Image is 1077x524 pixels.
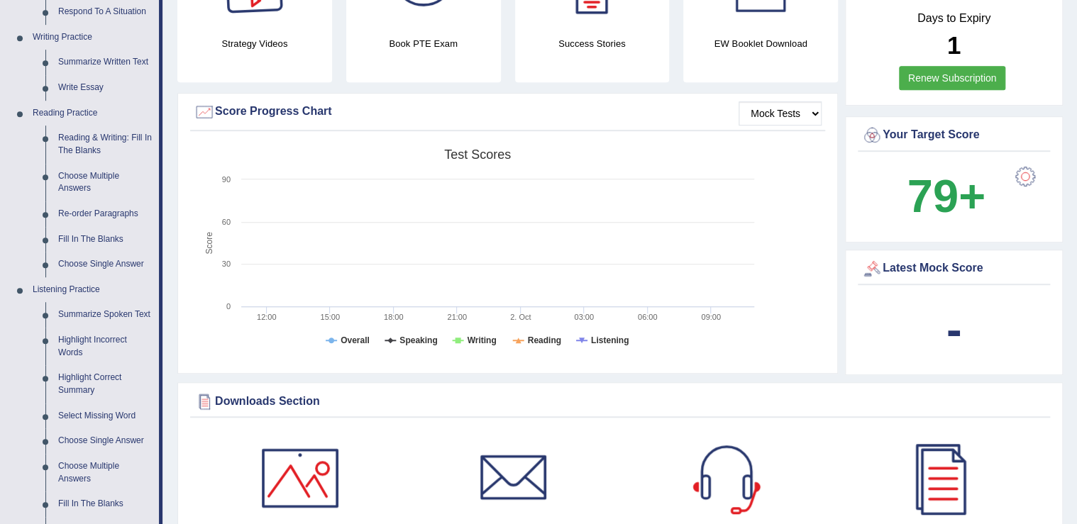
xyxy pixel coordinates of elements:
[861,12,1046,25] h4: Days to Expiry
[320,313,340,321] text: 15:00
[226,302,231,311] text: 0
[52,428,159,454] a: Choose Single Answer
[52,201,159,227] a: Re-order Paragraphs
[591,335,629,345] tspan: Listening
[52,365,159,403] a: Highlight Correct Summary
[444,147,511,162] tspan: Test scores
[861,258,1046,279] div: Latest Mock Score
[52,227,159,252] a: Fill In The Blanks
[52,328,159,365] a: Highlight Incorrect Words
[384,313,404,321] text: 18:00
[222,218,231,226] text: 60
[257,313,277,321] text: 12:00
[52,491,159,517] a: Fill In The Blanks
[574,313,594,321] text: 03:00
[346,36,501,51] h4: Book PTE Exam
[204,232,214,255] tspan: Score
[52,50,159,75] a: Summarize Written Text
[341,335,370,345] tspan: Overall
[52,252,159,277] a: Choose Single Answer
[194,391,1046,412] div: Downloads Section
[177,36,332,51] h4: Strategy Videos
[467,335,496,345] tspan: Writing
[194,101,822,123] div: Score Progress Chart
[907,170,985,222] b: 79+
[222,175,231,184] text: 90
[52,75,159,101] a: Write Essay
[683,36,838,51] h4: EW Booklet Download
[52,164,159,201] a: Choose Multiple Answers
[510,313,531,321] tspan: 2. Oct
[528,335,561,345] tspan: Reading
[638,313,658,321] text: 06:00
[861,125,1046,146] div: Your Target Score
[515,36,670,51] h4: Success Stories
[52,126,159,163] a: Reading & Writing: Fill In The Blanks
[222,260,231,268] text: 30
[947,31,961,59] b: 1
[26,101,159,126] a: Reading Practice
[447,313,467,321] text: 21:00
[52,454,159,491] a: Choose Multiple Answers
[701,313,721,321] text: 09:00
[399,335,437,345] tspan: Speaking
[946,303,962,355] b: -
[26,277,159,303] a: Listening Practice
[52,302,159,328] a: Summarize Spoken Text
[52,403,159,429] a: Select Missing Word
[899,66,1006,90] a: Renew Subscription
[26,25,159,50] a: Writing Practice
